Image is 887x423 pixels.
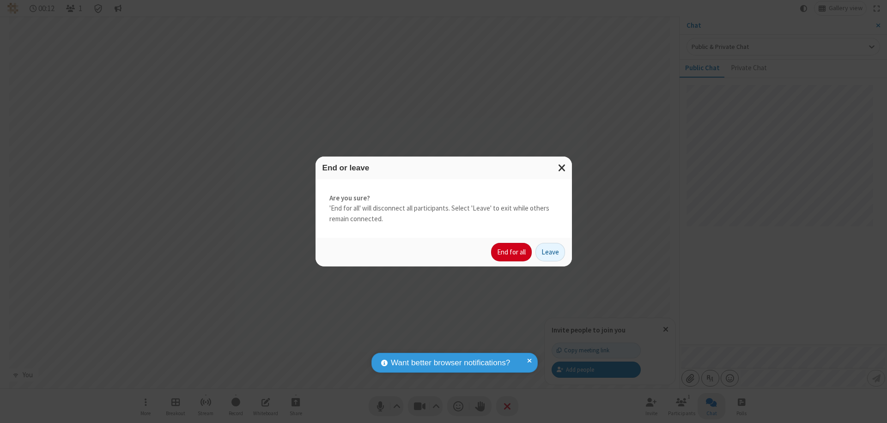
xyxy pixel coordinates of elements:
button: Close modal [553,157,572,179]
strong: Are you sure? [329,193,558,204]
div: 'End for all' will disconnect all participants. Select 'Leave' to exit while others remain connec... [316,179,572,238]
h3: End or leave [322,163,565,172]
button: Leave [535,243,565,261]
button: End for all [491,243,532,261]
span: Want better browser notifications? [391,357,510,369]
